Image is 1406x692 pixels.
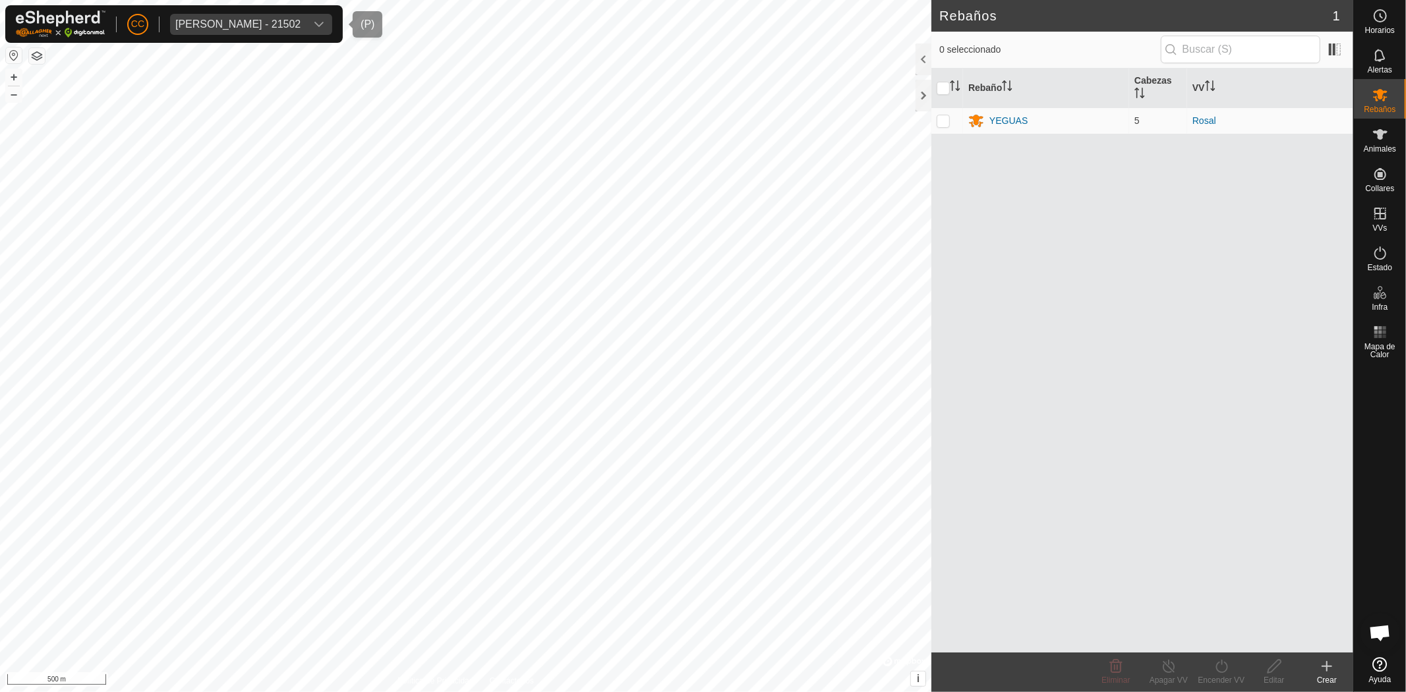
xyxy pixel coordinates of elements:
span: 0 seleccionado [939,43,1161,57]
button: + [6,69,22,85]
div: Chat abierto [1361,613,1400,652]
span: Infra [1372,303,1388,311]
h2: Rebaños [939,8,1333,24]
div: YEGUAS [989,114,1028,128]
span: CC [131,17,144,31]
span: Alertas [1368,66,1392,74]
a: Contáctenos [490,675,534,687]
div: [PERSON_NAME] - 21502 [175,19,301,30]
span: Ayuda [1369,676,1391,683]
p-sorticon: Activar para ordenar [1002,82,1012,93]
span: Horarios [1365,26,1395,34]
span: i [917,673,920,684]
img: Logo Gallagher [16,11,105,38]
span: Rebaños [1364,105,1395,113]
span: VVs [1372,224,1387,232]
button: Restablecer Mapa [6,47,22,63]
button: Capas del Mapa [29,48,45,64]
th: Cabezas [1129,69,1187,108]
div: Editar [1248,674,1301,686]
a: Política de Privacidad [397,675,473,687]
span: Beatriz Uceda Escurin - 21502 [170,14,306,35]
th: Rebaño [963,69,1129,108]
a: Ayuda [1354,652,1406,689]
div: dropdown trigger [306,14,332,35]
span: Eliminar [1101,676,1130,685]
span: 5 [1134,115,1140,126]
button: i [911,672,925,686]
a: Rosal [1192,115,1216,126]
div: Encender VV [1195,674,1248,686]
p-sorticon: Activar para ordenar [950,82,960,93]
p-sorticon: Activar para ordenar [1205,82,1216,93]
span: Mapa de Calor [1357,343,1403,359]
div: Apagar VV [1142,674,1195,686]
button: – [6,86,22,102]
span: Estado [1368,264,1392,272]
span: Collares [1365,185,1394,192]
span: 1 [1333,6,1340,26]
div: Crear [1301,674,1353,686]
th: VV [1187,69,1353,108]
span: Animales [1364,145,1396,153]
input: Buscar (S) [1161,36,1320,63]
p-sorticon: Activar para ordenar [1134,90,1145,100]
